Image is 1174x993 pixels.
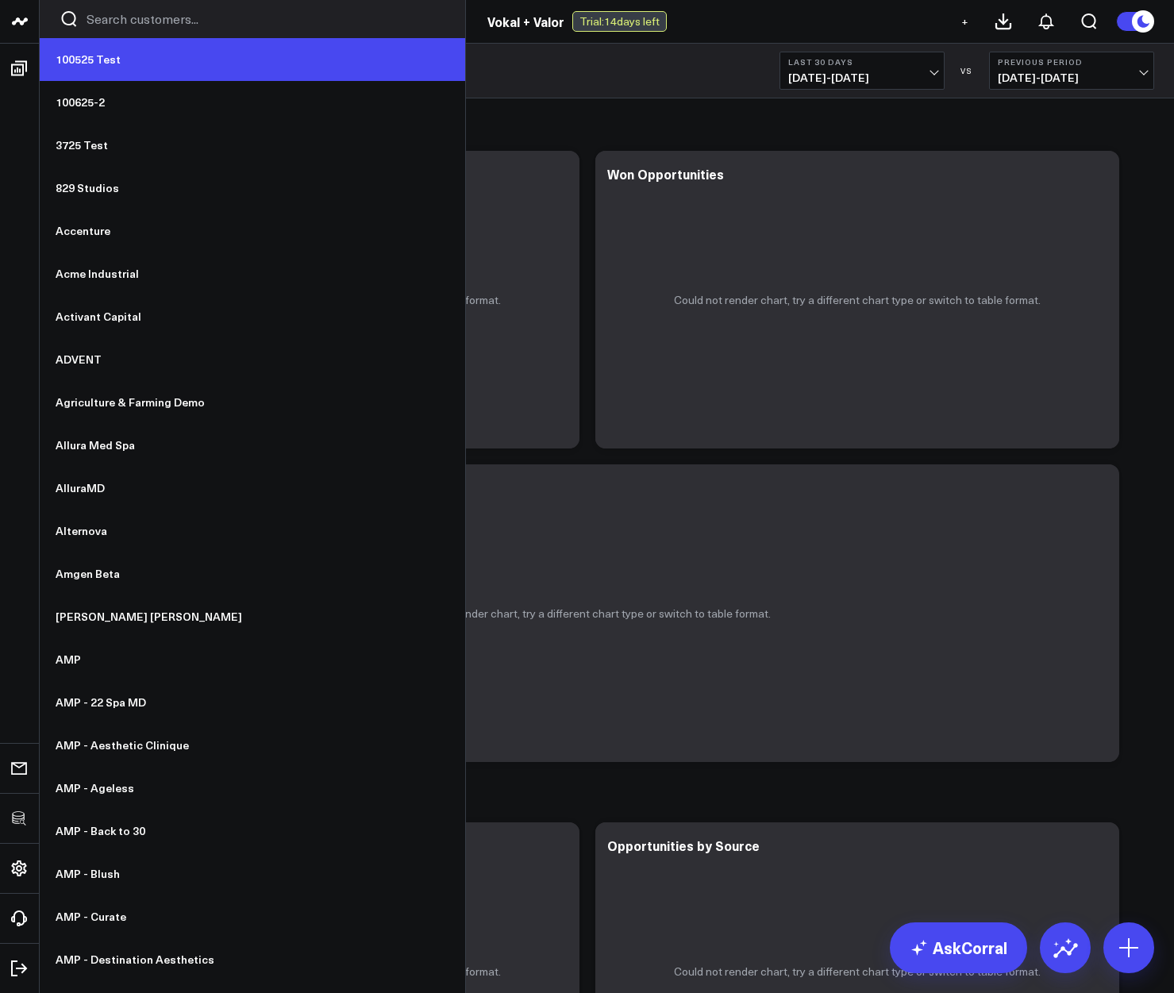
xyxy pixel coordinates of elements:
a: AMP - Curate [40,895,465,938]
button: Last 30 Days[DATE]-[DATE] [779,52,945,90]
input: Search customers input [87,10,445,28]
a: Alternova [40,510,465,552]
b: Previous Period [998,57,1145,67]
div: Won Opportunities [607,165,724,183]
b: Last 30 Days [788,57,936,67]
span: [DATE] - [DATE] [998,71,1145,84]
p: Could not render chart, try a different chart type or switch to table format. [674,294,1041,306]
button: + [955,12,974,31]
a: AlluraMD [40,467,465,510]
div: Opportunities by Source [607,837,760,854]
a: AskCorral [890,922,1027,973]
a: AMP - Destination Aesthetics [40,938,465,981]
a: AMP - Aesthetic Clinique [40,724,465,767]
button: Search customers button [60,10,79,29]
a: Vokal + Valor [487,13,564,30]
a: 3725 Test [40,124,465,167]
div: Trial: 14 days left [572,11,667,32]
a: 829 Studios [40,167,465,210]
a: Amgen Beta [40,552,465,595]
a: Agriculture & Farming Demo [40,381,465,424]
button: Previous Period[DATE]-[DATE] [989,52,1154,90]
a: Accenture [40,210,465,252]
a: ADVENT [40,338,465,381]
a: AMP - Blush [40,853,465,895]
a: AMP [40,638,465,681]
a: 100625-2 [40,81,465,124]
p: Could not render chart, try a different chart type or switch to table format. [404,607,771,620]
a: Allura Med Spa [40,424,465,467]
p: Could not render chart, try a different chart type or switch to table format. [674,965,1041,978]
a: [PERSON_NAME] [PERSON_NAME] [40,595,465,638]
a: 100525 Test [40,38,465,81]
span: [DATE] - [DATE] [788,71,936,84]
a: Activant Capital [40,295,465,338]
a: AMP - Ageless [40,767,465,810]
a: AMP - Back to 30 [40,810,465,853]
a: Acme Industrial [40,252,465,295]
a: AMP - 22 Spa MD [40,681,465,724]
span: + [961,16,968,27]
div: VS [953,66,981,75]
